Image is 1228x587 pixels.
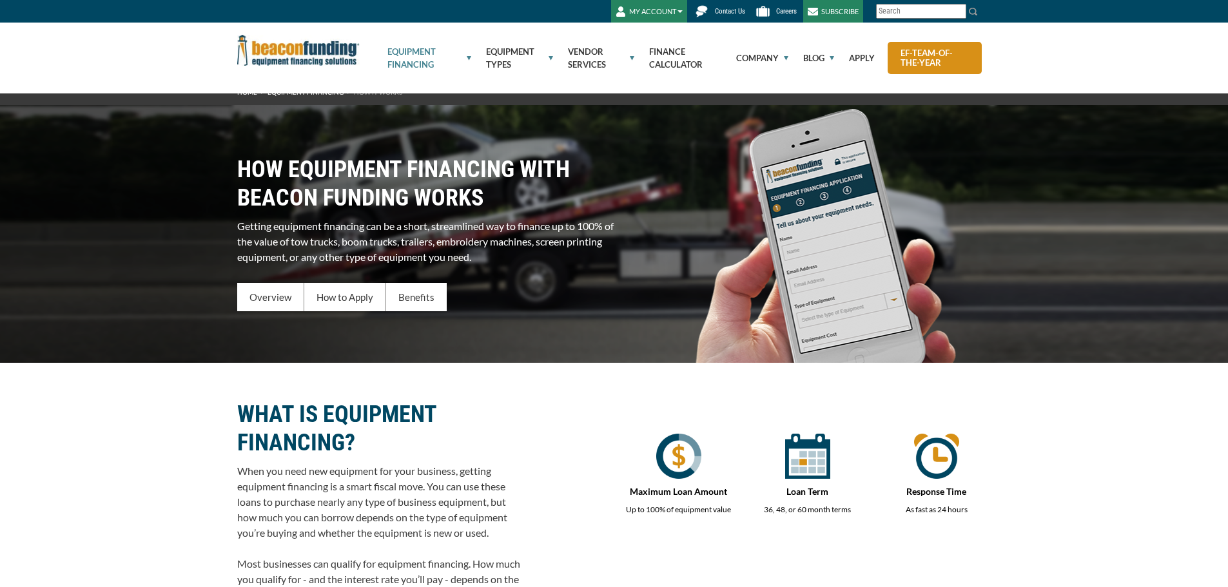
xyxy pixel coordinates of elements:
img: equipment financing term loan in months [785,434,830,479]
span: Contact Us [715,7,745,15]
p: As fast as 24 hours [882,503,991,516]
h1: HOW EQUIPMENT FINANCING WITH BEACON FUNDING WORKS [237,155,614,212]
h2: WHAT IS EQUIPMENT FINANCING? [237,400,521,457]
a: Beacon Funding Corporation [237,44,360,54]
input: Search [876,4,966,19]
a: Company [721,29,788,87]
img: quick approval time equipment financing [914,434,959,479]
span: Careers [776,7,797,15]
img: How equipment financing works [656,434,701,479]
a: Blog [788,29,834,87]
a: Clear search text [953,6,963,17]
p: Up to 100% of equipment value [624,503,734,516]
div: Benefits [386,283,447,311]
p: Loan Term [753,485,863,498]
a: Finance Calculator [634,23,721,93]
div: How to Apply [304,283,386,311]
a: ef-team-of-the-year [888,42,982,74]
p: Getting equipment financing can be a short, streamlined way to finance up to 100% of the value of... [237,218,614,278]
div: Overview [237,283,304,311]
p: 36, 48, or 60 month terms [753,503,863,516]
p: Maximum Loan Amount [624,485,734,498]
img: Beacon Funding Corporation [237,35,360,66]
img: Search [968,6,979,17]
a: Apply [834,29,875,87]
a: Vendor Services [553,23,635,93]
a: Equipment Types [471,23,553,93]
a: Equipment Financing [373,23,471,93]
p: Response Time [882,485,991,498]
